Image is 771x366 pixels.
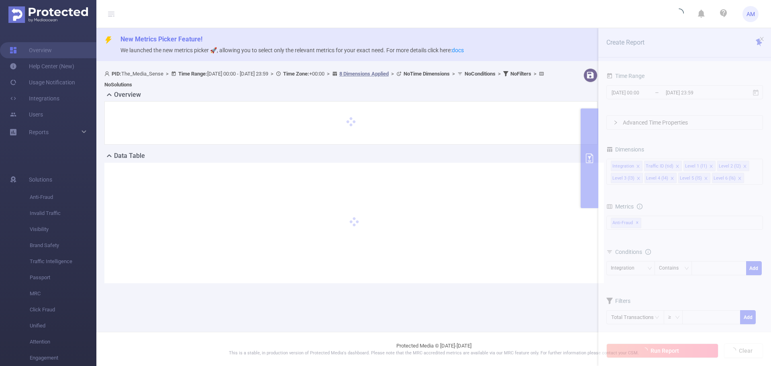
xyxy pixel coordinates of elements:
[30,237,96,254] span: Brand Safety
[30,334,96,350] span: Attention
[10,74,75,90] a: Usage Notification
[178,71,207,77] b: Time Range:
[268,71,276,77] span: >
[163,71,171,77] span: >
[759,36,765,42] i: icon: close
[450,71,457,77] span: >
[104,36,112,44] i: icon: thunderbolt
[759,35,765,43] button: icon: close
[510,71,531,77] b: No Filters
[10,42,52,58] a: Overview
[120,35,202,43] span: New Metrics Picker Feature!
[496,71,503,77] span: >
[10,58,74,74] a: Help Center (New)
[531,71,539,77] span: >
[30,286,96,302] span: MRC
[404,71,450,77] b: No Time Dimensions
[29,129,49,135] span: Reports
[112,71,121,77] b: PID:
[747,6,755,22] span: AM
[30,350,96,366] span: Engagement
[324,71,332,77] span: >
[10,90,59,106] a: Integrations
[30,189,96,205] span: Anti-Fraud
[114,151,145,161] h2: Data Table
[30,270,96,286] span: Passport
[465,71,496,77] b: No Conditions
[29,172,52,188] span: Solutions
[30,302,96,318] span: Click Fraud
[339,71,389,77] u: 8 Dimensions Applied
[104,71,112,76] i: icon: user
[674,8,684,20] i: icon: loading
[30,205,96,221] span: Invalid Traffic
[30,221,96,237] span: Visibility
[30,254,96,270] span: Traffic Intelligence
[452,47,464,53] a: docs
[116,350,751,357] p: This is a stable, in production version of Protected Media's dashboard. Please note that the MRC ...
[29,124,49,140] a: Reports
[104,82,132,88] b: No Solutions
[10,106,43,123] a: Users
[104,71,546,88] span: The_Media_Sense [DATE] 00:00 - [DATE] 23:59 +00:00
[389,71,396,77] span: >
[120,47,464,53] span: We launched the new metrics picker 🚀, allowing you to select only the relevant metrics for your e...
[96,332,771,366] footer: Protected Media © [DATE]-[DATE]
[114,90,141,100] h2: Overview
[283,71,309,77] b: Time Zone:
[30,318,96,334] span: Unified
[8,6,88,23] img: Protected Media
